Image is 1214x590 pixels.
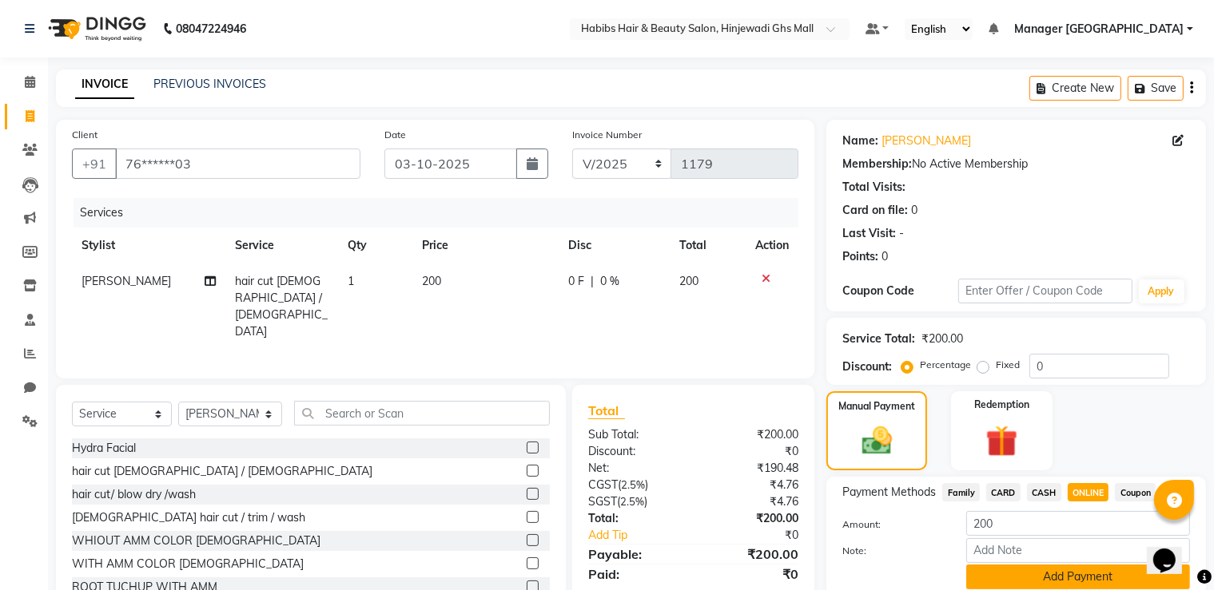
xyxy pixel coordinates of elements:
label: Client [72,128,98,142]
th: Disc [559,228,670,263]
div: WHIOUT AMM COLOR [DEMOGRAPHIC_DATA] [72,533,320,549]
span: CGST [588,477,618,492]
input: Search by Name/Mobile/Email/Code [115,148,360,179]
div: 0 [911,202,917,219]
div: [DEMOGRAPHIC_DATA] hair cut / trim / wash [72,509,305,526]
span: SGST [588,494,617,509]
span: 200 [422,274,441,288]
div: ( ) [576,493,694,510]
span: 0 % [600,273,619,290]
div: ( ) [576,477,694,493]
div: Total: [576,510,694,527]
input: Search or Scan [294,401,550,426]
span: 1 [348,274,354,288]
div: ₹0 [713,527,810,544]
label: Manual Payment [838,399,915,414]
a: Add Tip [576,527,713,544]
span: Manager [GEOGRAPHIC_DATA] [1014,21,1184,38]
span: Coupon [1115,483,1156,501]
th: Total [670,228,746,263]
th: Action [746,228,798,263]
span: 2.5% [621,478,645,491]
a: PREVIOUS INVOICES [153,77,266,91]
button: Apply [1139,279,1184,303]
div: ₹200.00 [921,331,963,347]
div: Card on file: [842,202,908,219]
a: [PERSON_NAME] [882,133,971,149]
span: Payment Methods [842,484,936,501]
label: Fixed [996,358,1020,372]
iframe: chat widget [1147,526,1198,574]
span: | [591,273,594,290]
div: Discount: [842,358,892,375]
label: Invoice Number [572,128,642,142]
div: ₹4.76 [694,477,811,493]
label: Amount: [830,517,954,532]
div: ₹200.00 [694,510,811,527]
span: Family [942,483,980,501]
button: Add Payment [966,564,1190,589]
span: ONLINE [1068,483,1109,501]
div: Name: [842,133,878,149]
div: Discount: [576,443,694,460]
span: CASH [1027,483,1061,501]
th: Service [225,228,338,263]
div: - [899,225,904,242]
div: hair cut/ blow dry /wash [72,486,196,503]
div: hair cut [DEMOGRAPHIC_DATA] / [DEMOGRAPHIC_DATA] [72,463,372,480]
span: Total [588,402,625,419]
div: Services [74,198,810,228]
div: Hydra Facial [72,440,136,457]
label: Date [384,128,406,142]
div: Points: [842,248,878,265]
label: Redemption [974,398,1029,412]
label: Note: [830,544,954,558]
b: 08047224946 [176,6,246,51]
div: Coupon Code [842,283,958,299]
div: WITH AMM COLOR [DEMOGRAPHIC_DATA] [72,556,304,572]
div: Paid: [576,564,694,584]
div: Total Visits: [842,179,906,196]
button: Save [1128,76,1184,101]
span: hair cut [DEMOGRAPHIC_DATA] / [DEMOGRAPHIC_DATA] [235,274,328,339]
div: No Active Membership [842,156,1190,172]
div: 0 [882,248,888,265]
span: CARD [986,483,1021,501]
img: _gift.svg [976,422,1028,461]
button: Create New [1029,76,1121,101]
span: 200 [679,274,699,288]
div: ₹4.76 [694,493,811,510]
div: Payable: [576,544,694,564]
div: ₹190.48 [694,460,811,477]
img: _cash.svg [853,423,902,458]
img: logo [41,6,150,51]
th: Qty [338,228,413,263]
label: Percentage [920,358,971,372]
div: Sub Total: [576,426,694,443]
span: [PERSON_NAME] [82,274,171,288]
input: Add Note [966,538,1190,563]
a: INVOICE [75,70,134,99]
div: ₹0 [694,564,811,584]
th: Stylist [72,228,225,263]
span: 0 F [568,273,584,290]
div: Net: [576,460,694,477]
button: +91 [72,148,117,179]
div: Membership: [842,156,912,172]
div: ₹200.00 [694,544,811,564]
input: Enter Offer / Coupon Code [958,279,1132,303]
div: ₹0 [694,443,811,460]
th: Price [412,228,559,263]
span: 2.5% [620,495,644,508]
div: Last Visit: [842,225,896,242]
div: ₹200.00 [694,426,811,443]
input: Amount [966,511,1190,536]
div: Service Total: [842,331,915,347]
